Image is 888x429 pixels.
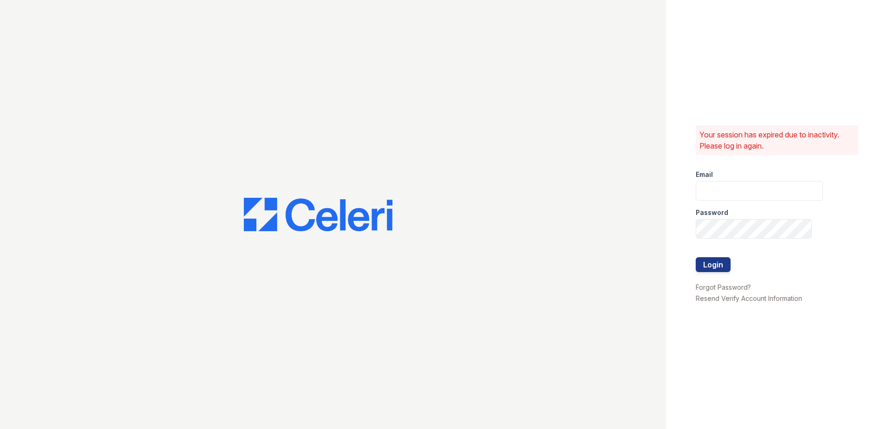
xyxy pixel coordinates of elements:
[696,257,731,272] button: Login
[699,129,855,151] p: Your session has expired due to inactivity. Please log in again.
[696,294,802,302] a: Resend Verify Account Information
[696,208,728,217] label: Password
[696,283,751,291] a: Forgot Password?
[244,198,392,231] img: CE_Logo_Blue-a8612792a0a2168367f1c8372b55b34899dd931a85d93a1a3d3e32e68fde9ad4.png
[696,170,713,179] label: Email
